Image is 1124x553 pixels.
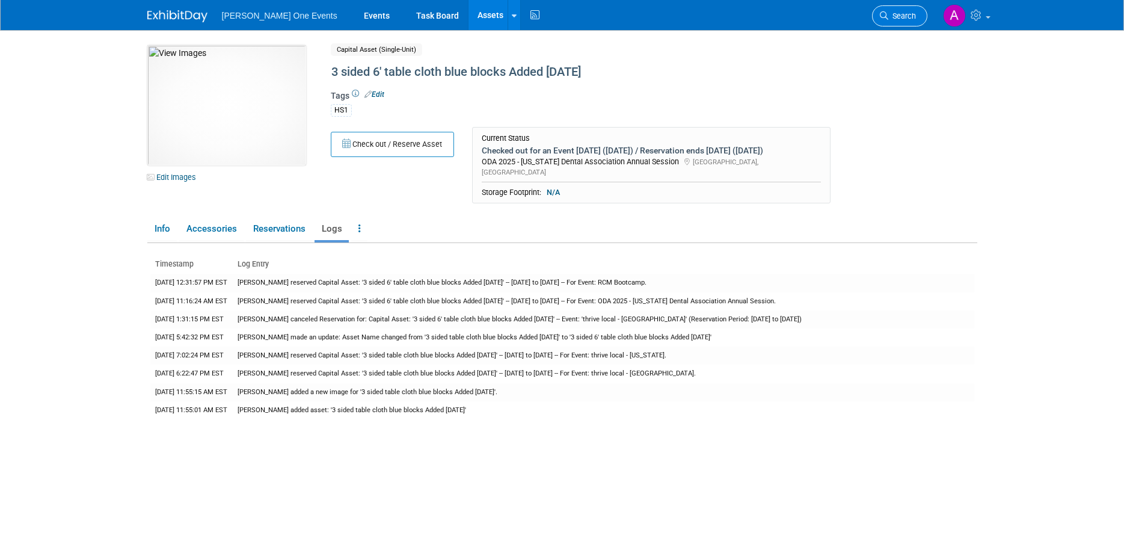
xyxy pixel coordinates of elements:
[482,134,822,143] div: Current Status
[327,61,878,83] div: 3 sided 6' table cloth blue blocks Added [DATE]
[150,383,233,401] td: [DATE] 11:55:15 AM EST
[482,157,679,166] span: ODA 2025 - [US_STATE] Dental Association Annual Session
[147,218,177,239] a: Info
[233,310,974,329] td: [PERSON_NAME] canceled Reservation for: Capital Asset: '3 sided 6' table cloth blue blocks Added ...
[233,365,974,383] td: [PERSON_NAME] reserved Capital Asset: '3 sided table cloth blue blocks Added [DATE]' -- [DATE] to...
[233,383,974,401] td: [PERSON_NAME] added a new image for '3 sided table cloth blue blocks Added [DATE]'.
[943,4,966,27] img: Amanda Bartschi
[331,43,422,56] span: Capital Asset (Single-Unit)
[233,401,974,419] td: [PERSON_NAME] added asset: '3 sided table cloth blue blocks Added [DATE]'
[331,104,352,117] div: HS1
[233,292,974,310] td: [PERSON_NAME] reserved Capital Asset: '3 sided 6' table cloth blue blocks Added [DATE]' -- [DATE]...
[331,132,454,157] button: Check out / Reserve Asset
[150,329,233,347] td: [DATE] 5:42:32 PM EST
[147,170,201,185] a: Edit Images
[872,5,927,26] a: Search
[150,310,233,329] td: [DATE] 1:31:15 PM EST
[147,45,306,165] img: View Images
[482,187,822,198] div: Storage Footprint:
[150,401,233,419] td: [DATE] 11:55:01 AM EST
[150,365,233,383] td: [DATE] 6:22:47 PM EST
[222,11,337,20] span: [PERSON_NAME] One Events
[147,10,207,22] img: ExhibitDay
[888,11,916,20] span: Search
[150,347,233,365] td: [DATE] 7:02:24 PM EST
[482,145,822,156] div: Checked out for an Event [DATE] ([DATE]) / Reservation ends [DATE] ([DATE])
[233,329,974,347] td: [PERSON_NAME] made an update: Asset Name changed from '3 sided table cloth blue blocks Added [DAT...
[179,218,244,239] a: Accessories
[331,90,878,125] div: Tags
[233,347,974,365] td: [PERSON_NAME] reserved Capital Asset: '3 sided table cloth blue blocks Added [DATE]' -- [DATE] to...
[150,292,233,310] td: [DATE] 11:16:24 AM EST
[315,218,349,239] a: Logs
[364,90,384,99] a: Edit
[233,274,974,292] td: [PERSON_NAME] reserved Capital Asset: '3 sided 6' table cloth blue blocks Added [DATE]' -- [DATE]...
[482,158,758,176] span: [GEOGRAPHIC_DATA], [GEOGRAPHIC_DATA]
[543,187,564,198] span: N/A
[150,274,233,292] td: [DATE] 12:31:57 PM EST
[246,218,312,239] a: Reservations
